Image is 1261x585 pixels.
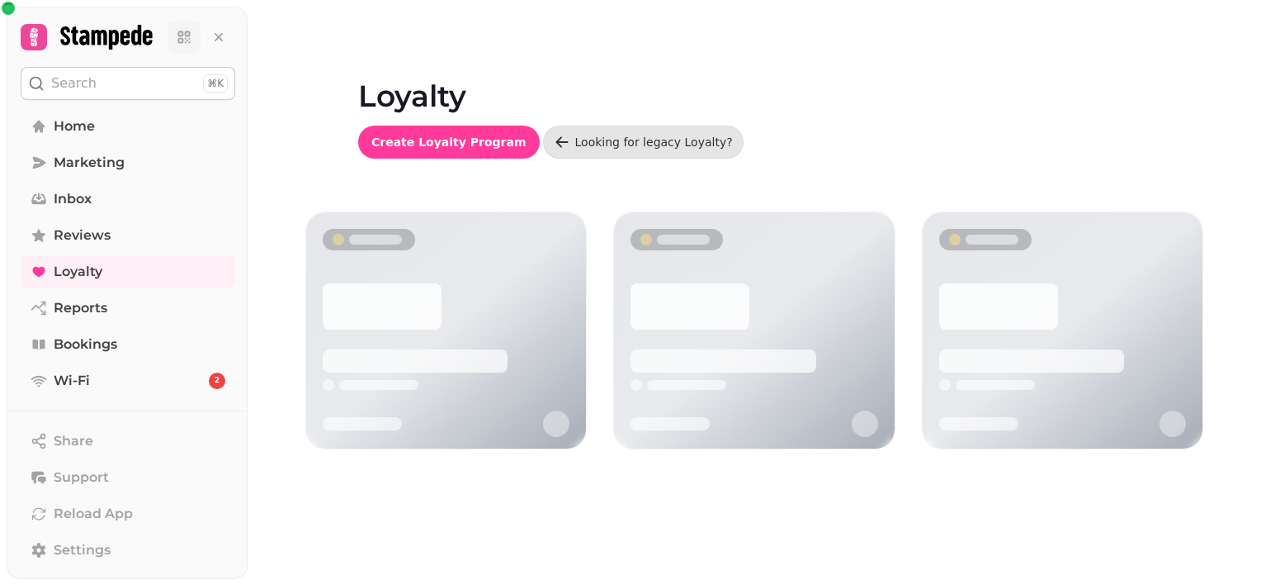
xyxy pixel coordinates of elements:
a: Home [21,110,235,143]
a: Wi-Fi2 [21,364,235,397]
a: Loyalty [21,255,235,288]
button: Search⌘K [21,67,235,100]
a: Looking for legacy Loyalty? [543,126,744,159]
a: Bookings [21,328,235,361]
a: Inbox [21,183,235,216]
button: Share [21,425,235,458]
a: Marketing [21,146,235,179]
span: Inbox [54,189,92,209]
span: Support [54,468,109,487]
span: Wi-Fi [54,371,90,391]
span: Settings [54,540,111,560]
span: 2 [215,375,220,387]
span: Home [54,117,95,136]
a: Reports [21,292,235,325]
span: Reports [54,298,107,318]
button: Support [21,461,235,494]
a: Settings [21,534,235,567]
button: Reload App [21,497,235,530]
span: Reviews [54,226,111,245]
a: Reviews [21,219,235,252]
span: Loyalty [54,262,102,282]
span: Create Loyalty Program [371,136,527,148]
h1: Loyalty [358,40,1150,112]
span: Reload App [54,504,133,524]
div: Looking for legacy Loyalty? [575,134,733,150]
button: Create Loyalty Program [358,126,540,159]
span: Bookings [54,335,117,354]
p: Search [51,74,97,93]
span: Marketing [54,153,125,173]
div: ⌘K [203,74,228,93]
span: Share [54,431,93,451]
